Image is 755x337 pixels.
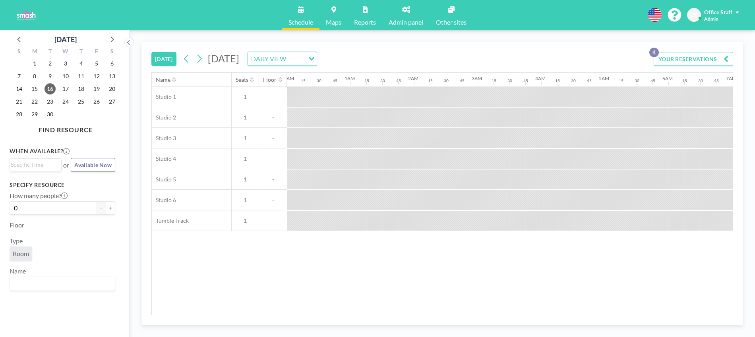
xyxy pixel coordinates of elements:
button: [DATE] [151,52,176,66]
span: - [259,217,287,224]
div: 15 [619,78,623,83]
span: Friday, September 12, 2025 [91,71,102,82]
div: Search for option [10,159,61,171]
div: T [43,47,58,57]
span: Studio 6 [152,196,176,204]
h4: FIND RESOURCE [10,123,122,134]
span: Maps [326,19,341,25]
span: - [259,135,287,142]
label: How many people? [10,192,68,200]
div: S [104,47,120,57]
span: Tumble Track [152,217,189,224]
div: 30 [635,78,639,83]
span: Office Staff [704,9,732,15]
span: Saturday, September 27, 2025 [106,96,118,107]
div: 45 [587,78,592,83]
span: Sunday, September 14, 2025 [14,83,25,94]
div: 15 [301,78,306,83]
span: DAILY VIEW [250,54,288,64]
div: Seats [236,76,248,83]
span: Friday, September 5, 2025 [91,58,102,69]
div: 15 [428,78,433,83]
div: M [27,47,43,57]
span: 1 [232,114,259,121]
span: or [63,161,69,169]
div: 15 [492,78,496,83]
span: Wednesday, September 3, 2025 [60,58,71,69]
span: Sunday, September 7, 2025 [14,71,25,82]
span: Thursday, September 18, 2025 [75,83,87,94]
span: Monday, September 22, 2025 [29,96,40,107]
span: - [259,114,287,121]
div: 15 [364,78,369,83]
div: Floor [263,76,277,83]
div: Search for option [248,52,317,65]
label: Type [10,237,23,245]
span: Studio 3 [152,135,176,142]
span: Monday, September 1, 2025 [29,58,40,69]
div: 30 [698,78,703,83]
span: Wednesday, September 17, 2025 [60,83,71,94]
div: F [89,47,104,57]
div: 15 [555,78,560,83]
span: Other sites [436,19,467,25]
span: 1 [232,196,259,204]
div: 3AM [472,75,482,81]
h3: Specify resource [10,181,115,189]
button: + [106,201,115,215]
span: Friday, September 26, 2025 [91,96,102,107]
input: Search for option [11,279,110,289]
div: Search for option [10,277,115,291]
div: 45 [523,78,528,83]
div: 15 [682,78,687,83]
span: Friday, September 19, 2025 [91,83,102,94]
span: Room [13,250,29,258]
span: Monday, September 8, 2025 [29,71,40,82]
span: Tuesday, September 9, 2025 [45,71,56,82]
span: Saturday, September 6, 2025 [106,58,118,69]
button: - [96,201,106,215]
span: Studio 4 [152,155,176,162]
span: Saturday, September 13, 2025 [106,71,118,82]
span: Studio 5 [152,176,176,183]
p: 4 [649,48,659,57]
div: 7AM [726,75,736,81]
span: Monday, September 15, 2025 [29,83,40,94]
label: Floor [10,221,24,229]
div: 6AM [662,75,673,81]
span: 1 [232,93,259,100]
div: 4AM [535,75,546,81]
span: Reports [354,19,376,25]
span: OS [690,12,698,19]
input: Search for option [288,54,304,64]
div: 45 [714,78,719,83]
div: 30 [317,78,321,83]
button: Available Now [71,158,115,172]
span: Admin [704,16,718,22]
span: Studio 2 [152,114,176,121]
span: - [259,196,287,204]
span: Sunday, September 21, 2025 [14,96,25,107]
span: Tuesday, September 2, 2025 [45,58,56,69]
div: [DATE] [54,34,77,45]
span: Thursday, September 25, 2025 [75,96,87,107]
span: Monday, September 29, 2025 [29,109,40,120]
span: 1 [232,135,259,142]
div: 45 [650,78,655,83]
input: Search for option [11,160,57,169]
div: 30 [507,78,512,83]
label: Name [10,267,26,275]
span: Admin panel [389,19,423,25]
div: 45 [396,78,401,83]
span: 1 [232,217,259,224]
span: Wednesday, September 24, 2025 [60,96,71,107]
span: Tuesday, September 23, 2025 [45,96,56,107]
span: Available Now [74,162,112,168]
span: Studio 1 [152,93,176,100]
span: Saturday, September 20, 2025 [106,83,118,94]
button: YOUR RESERVATIONS4 [654,52,733,66]
div: Name [156,76,170,83]
div: 5AM [599,75,609,81]
span: Wednesday, September 10, 2025 [60,71,71,82]
span: [DATE] [208,52,239,64]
